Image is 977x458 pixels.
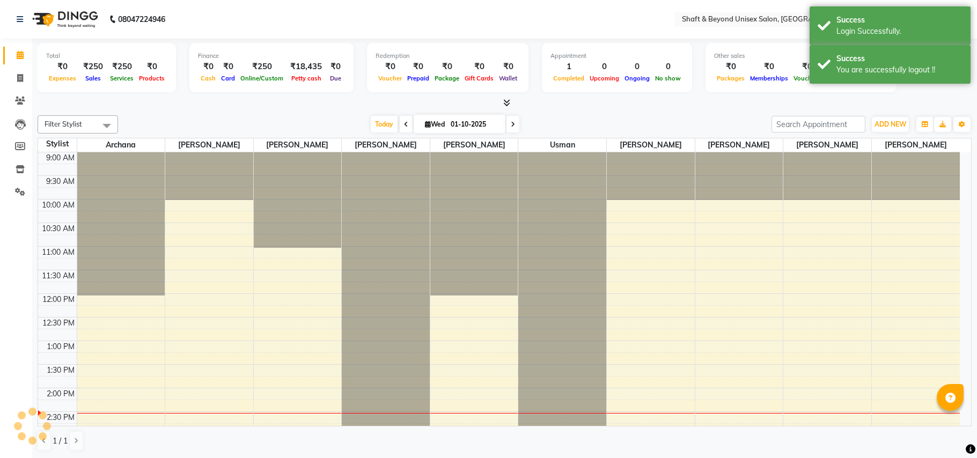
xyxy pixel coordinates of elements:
[136,75,167,82] span: Products
[607,138,695,152] span: [PERSON_NAME]
[198,75,218,82] span: Cash
[45,388,77,400] div: 2:00 PM
[430,138,518,152] span: [PERSON_NAME]
[107,61,136,73] div: ₹250
[622,61,652,73] div: 0
[496,75,520,82] span: Wallet
[238,61,286,73] div: ₹250
[714,75,747,82] span: Packages
[40,200,77,211] div: 10:00 AM
[772,116,865,132] input: Search Appointment
[165,138,253,152] span: [PERSON_NAME]
[218,61,238,73] div: ₹0
[327,75,344,82] span: Due
[286,61,326,73] div: ₹18,435
[376,61,405,73] div: ₹0
[40,270,77,282] div: 11:30 AM
[587,75,622,82] span: Upcoming
[45,412,77,423] div: 2:30 PM
[254,138,342,152] span: [PERSON_NAME]
[53,435,68,447] span: 1 / 1
[198,61,218,73] div: ₹0
[932,415,966,447] iframe: chat widget
[107,75,136,82] span: Services
[342,138,430,152] span: [PERSON_NAME]
[45,120,82,128] span: Filter Stylist
[462,75,496,82] span: Gift Cards
[747,75,791,82] span: Memberships
[326,61,345,73] div: ₹0
[872,138,960,152] span: [PERSON_NAME]
[40,247,77,258] div: 11:00 AM
[376,75,405,82] span: Voucher
[44,152,77,164] div: 9:00 AM
[376,51,520,61] div: Redemption
[405,75,432,82] span: Prepaid
[46,61,79,73] div: ₹0
[46,51,167,61] div: Total
[836,53,963,64] div: Success
[45,341,77,352] div: 1:00 PM
[40,294,77,305] div: 12:00 PM
[875,120,906,128] span: ADD NEW
[45,365,77,376] div: 1:30 PM
[791,75,823,82] span: Vouchers
[46,75,79,82] span: Expenses
[550,61,587,73] div: 1
[118,4,165,34] b: 08047224946
[83,75,104,82] span: Sales
[38,138,77,150] div: Stylist
[550,51,684,61] div: Appointment
[40,317,77,329] div: 12:30 PM
[587,61,622,73] div: 0
[405,61,432,73] div: ₹0
[218,75,238,82] span: Card
[432,61,462,73] div: ₹0
[872,117,909,132] button: ADD NEW
[783,138,871,152] span: [PERSON_NAME]
[422,120,447,128] span: Wed
[432,75,462,82] span: Package
[652,61,684,73] div: 0
[714,61,747,73] div: ₹0
[836,26,963,37] div: Login Successfully.
[198,51,345,61] div: Finance
[136,61,167,73] div: ₹0
[496,61,520,73] div: ₹0
[371,116,398,132] span: Today
[447,116,501,132] input: 2025-10-01
[622,75,652,82] span: Ongoing
[836,14,963,26] div: Success
[77,138,165,152] span: Archana
[652,75,684,82] span: No show
[836,64,963,76] div: You are successfully logout !!
[695,138,783,152] span: [PERSON_NAME]
[27,4,101,34] img: logo
[462,61,496,73] div: ₹0
[714,51,888,61] div: Other sales
[518,138,606,152] span: usman
[40,223,77,234] div: 10:30 AM
[791,61,823,73] div: ₹0
[289,75,324,82] span: Petty cash
[44,176,77,187] div: 9:30 AM
[238,75,286,82] span: Online/Custom
[550,75,587,82] span: Completed
[747,61,791,73] div: ₹0
[79,61,107,73] div: ₹250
